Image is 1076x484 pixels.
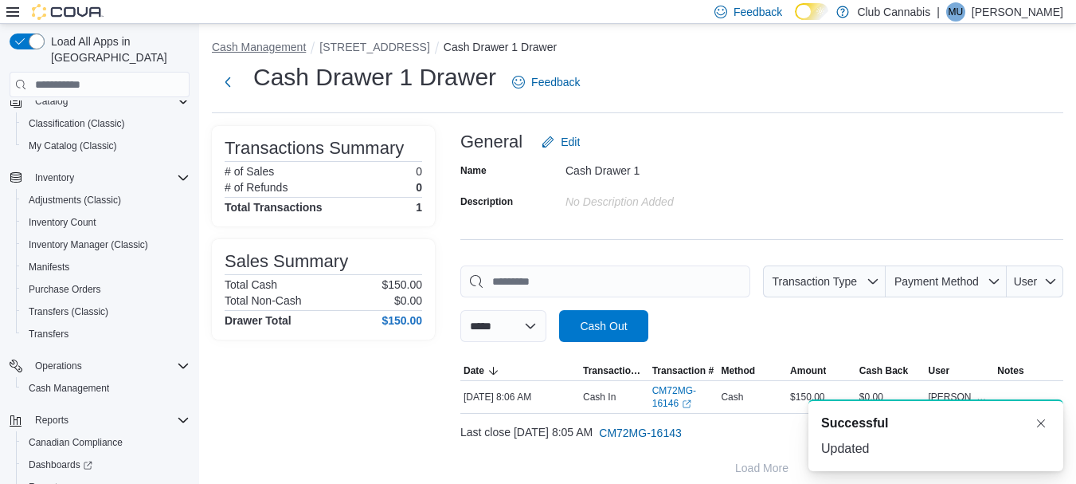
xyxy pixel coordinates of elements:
button: User [925,361,995,380]
button: Cash Back [856,361,925,380]
div: Notification [821,414,1051,433]
button: Cash Management [212,41,306,53]
span: Transfers (Classic) [22,302,190,321]
span: Manifests [29,261,69,273]
span: Classification (Classic) [22,114,190,133]
a: Inventory Manager (Classic) [22,235,155,254]
h6: Total Non-Cash [225,294,302,307]
span: Cash [721,391,743,403]
button: Inventory [3,167,196,189]
span: Canadian Compliance [22,433,190,452]
h3: Transactions Summary [225,139,404,158]
span: CM72MG-16143 [599,425,682,441]
span: MU [949,2,964,22]
div: Last close [DATE] 8:05 AM [460,417,1063,449]
h6: # of Refunds [225,181,288,194]
span: Cash Management [22,379,190,398]
span: Dashboards [29,458,92,471]
button: My Catalog (Classic) [16,135,196,157]
button: [STREET_ADDRESS] [319,41,429,53]
button: Inventory Manager (Classic) [16,234,196,256]
span: Transaction Type [772,275,857,288]
span: Dashboards [22,455,190,474]
span: Canadian Compliance [29,436,123,449]
button: Transaction # [649,361,718,380]
span: Manifests [22,258,190,277]
button: Transaction Type [580,361,649,380]
h4: Total Transactions [225,201,323,214]
a: CM72MG-16146External link [652,384,715,410]
h3: Sales Summary [225,252,348,271]
button: Catalog [3,90,196,112]
button: Inventory [29,168,80,187]
button: Cash Management [16,377,196,399]
label: Name [460,164,487,177]
h4: 1 [416,201,422,214]
button: Date [460,361,580,380]
button: Next [212,66,244,98]
span: Inventory Manager (Classic) [29,238,148,251]
span: My Catalog (Classic) [22,136,190,155]
button: Cash Out [559,310,648,342]
button: Payment Method [886,266,1007,297]
button: Purchase Orders [16,278,196,301]
h4: $150.00 [381,314,422,327]
p: | [937,2,940,22]
button: Reports [29,411,75,430]
span: My Catalog (Classic) [29,140,117,152]
input: Dark Mode [795,3,828,20]
span: Cash Out [580,318,627,334]
span: Adjustments (Classic) [22,191,190,210]
span: Adjustments (Classic) [29,194,121,207]
span: Method [721,364,755,377]
button: Catalog [29,92,74,111]
span: User [929,364,950,377]
button: Manifests [16,256,196,278]
button: Cash Drawer 1 Drawer [444,41,557,53]
a: Cash Management [22,379,115,398]
a: Feedback [506,66,586,98]
a: Adjustments (Classic) [22,191,127,210]
p: Club Cannabis [857,2,930,22]
a: Inventory Count [22,213,103,232]
span: Amount [790,364,826,377]
button: Load More [460,452,1063,484]
span: Dark Mode [795,20,796,21]
h1: Cash Drawer 1 Drawer [253,61,496,93]
span: Cash Back [859,364,908,377]
span: Inventory Manager (Classic) [22,235,190,254]
button: Inventory Count [16,211,196,234]
a: Transfers (Classic) [22,302,115,321]
span: Transaction Type [583,364,646,377]
a: Dashboards [16,454,196,476]
div: Mavis Upson [946,2,965,22]
button: Transfers (Classic) [16,301,196,323]
h4: Drawer Total [225,314,291,327]
span: Classification (Classic) [29,117,125,130]
span: Catalog [29,92,190,111]
div: No Description added [565,189,779,208]
a: Purchase Orders [22,280,108,299]
p: 0 [416,181,422,194]
svg: External link [682,399,691,409]
p: 0 [416,165,422,178]
button: Amount [787,361,856,380]
span: Load All Apps in [GEOGRAPHIC_DATA] [45,33,190,65]
button: Canadian Compliance [16,431,196,454]
span: Purchase Orders [22,280,190,299]
span: Load More [735,460,788,476]
span: Payment Method [894,275,979,288]
span: Transaction # [652,364,714,377]
button: Operations [3,355,196,377]
span: Feedback [531,74,580,90]
span: Inventory [29,168,190,187]
span: Inventory Count [22,213,190,232]
p: Cash In [583,391,616,403]
span: Feedback [734,4,782,20]
div: Updated [821,439,1051,458]
span: Transfers [29,328,68,340]
span: Reports [29,411,190,430]
button: Reports [3,409,196,431]
h6: # of Sales [225,165,274,178]
span: Operations [29,356,190,376]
